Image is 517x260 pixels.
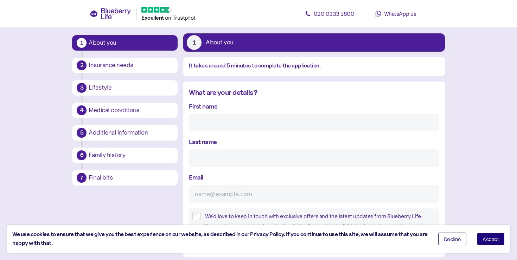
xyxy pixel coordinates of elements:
div: 4 [77,105,87,115]
button: 3Lifestyle [72,80,178,96]
div: We use cookies to ensure that we give you the best experience on our website, as described in our... [12,230,428,248]
div: Additional information [89,130,173,136]
div: 7 [77,173,87,183]
div: Final bits [89,175,173,181]
div: Lifestyle [89,85,173,91]
div: We'd love to keep in touch with exclusive offers and the latest updates from Blueberry Life. [205,212,435,221]
span: on Trustpilot [165,14,196,21]
div: What are your details? [189,87,439,98]
div: You can change your mind at any time by clicking the unsubscribe link in the footer of any email ... [205,222,435,245]
button: 4Medical conditions [72,103,178,118]
input: name@example.com [189,185,439,203]
button: 2Insurance needs [72,58,178,73]
label: Email [189,173,204,182]
button: 1About you [183,33,445,52]
button: 1About you [72,35,178,51]
span: Excellent ️ [141,14,165,21]
span: WhatsApp us [384,10,416,17]
div: Insurance needs [89,62,173,69]
div: 2 [77,60,87,70]
label: Last name [189,137,217,147]
div: It takes around 5 minutes to complete the application. [189,61,439,70]
label: First name [189,102,217,111]
button: 7Final bits [72,170,178,186]
button: 6Family history [72,148,178,163]
button: Decline cookies [438,233,467,245]
span: Decline [444,236,461,241]
div: About you [206,39,234,46]
div: 3 [77,83,87,93]
a: WhatsApp us [364,7,427,21]
div: 5 [77,128,87,138]
span: Accept [483,236,499,241]
div: Family history [89,152,173,158]
div: 1 [77,38,87,48]
button: 5Additional information [72,125,178,141]
div: 1 [187,35,202,50]
button: Accept cookies [477,233,505,245]
span: 020 0333 1800 [314,10,355,17]
div: About you [89,40,173,46]
a: 020 0333 1800 [298,7,361,21]
div: Medical conditions [89,107,173,113]
div: 6 [77,150,87,160]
